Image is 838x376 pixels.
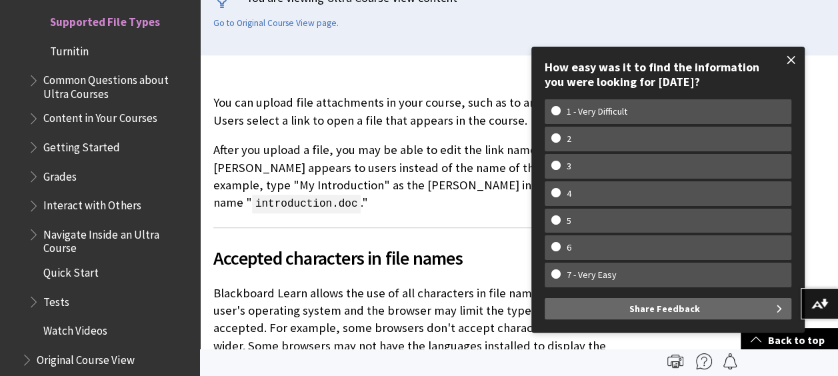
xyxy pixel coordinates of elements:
[213,94,627,129] p: You can upload file attachments in your course, such as to an assignment. Users select a link to ...
[551,242,587,253] w-span: 6
[43,107,157,125] span: Content in Your Courses
[50,40,89,58] span: Turnitin
[696,353,712,369] img: More help
[213,141,627,211] p: After you upload a file, you may be able to edit the link name to the file. This [PERSON_NAME] ap...
[545,60,791,89] div: How easy was it to find the information you were looking for [DATE]?
[43,320,107,338] span: Watch Videos
[43,261,99,279] span: Quick Start
[551,133,587,145] w-span: 2
[43,223,191,255] span: Navigate Inside an Ultra Course
[629,298,700,319] span: Share Feedback
[551,188,587,199] w-span: 4
[50,11,159,29] span: Supported File Types
[43,291,69,309] span: Tests
[43,69,191,101] span: Common Questions about Ultra Courses
[551,269,632,281] w-span: 7 - Very Easy
[43,165,77,183] span: Grades
[43,195,141,213] span: Interact with Others
[252,195,361,213] span: introduction.doc
[43,136,120,154] span: Getting Started
[37,349,134,367] span: Original Course View
[213,285,627,372] p: Blackboard Learn allows the use of all characters in file names. However, a user's operating syst...
[741,328,838,353] a: Back to top
[551,161,587,172] w-span: 3
[213,17,339,29] a: Go to Original Course View page.
[722,353,738,369] img: Follow this page
[545,298,791,319] button: Share Feedback
[551,106,643,117] w-span: 1 - Very Difficult
[667,353,683,369] img: Print
[213,244,627,272] span: Accepted characters in file names
[551,215,587,227] w-span: 5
